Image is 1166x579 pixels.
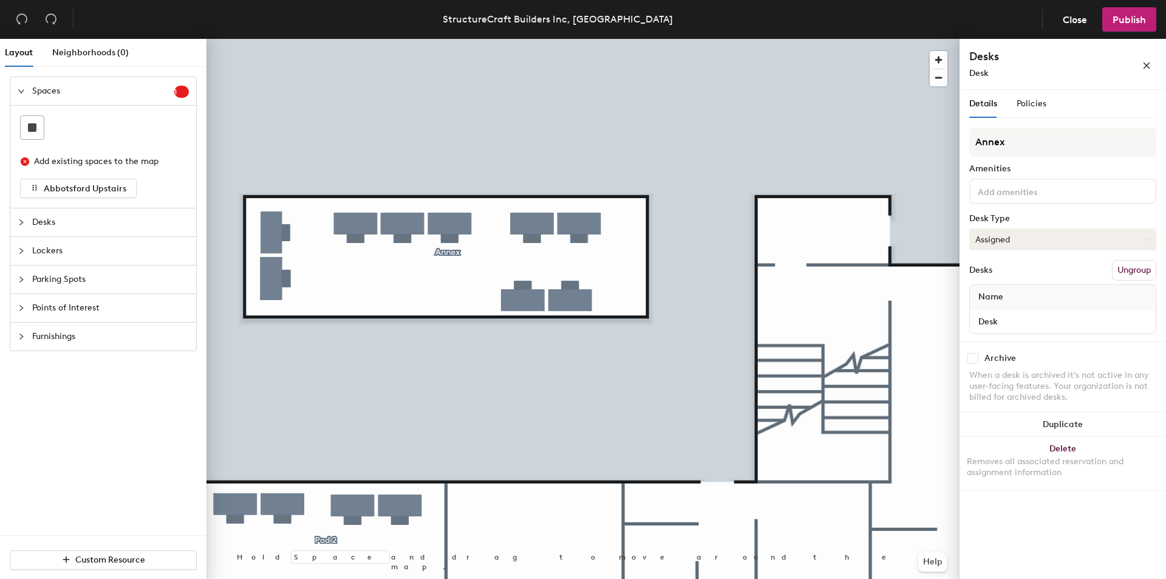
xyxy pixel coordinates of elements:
[18,247,25,255] span: collapsed
[1052,7,1097,32] button: Close
[969,164,1156,174] div: Amenities
[10,550,197,570] button: Custom Resource
[18,333,25,340] span: collapsed
[174,86,189,98] sup: 1
[960,413,1166,437] button: Duplicate
[1102,7,1156,32] button: Publish
[1112,260,1156,281] button: Ungroup
[10,7,34,32] button: Undo (⌘ + Z)
[1063,14,1087,26] span: Close
[5,47,33,58] span: Layout
[39,7,63,32] button: Redo (⌘ + ⇧ + Z)
[960,437,1166,490] button: DeleteRemoves all associated reservation and assignment information
[969,214,1156,224] div: Desk Type
[32,266,189,293] span: Parking Spots
[972,286,1009,308] span: Name
[969,266,992,275] div: Desks
[32,294,189,322] span: Points of Interest
[969,98,997,109] span: Details
[18,304,25,312] span: collapsed
[32,208,189,236] span: Desks
[969,370,1156,403] div: When a desk is archived it's not active in any user-facing features. Your organization is not bil...
[18,87,25,95] span: expanded
[16,13,28,25] span: undo
[984,354,1016,363] div: Archive
[21,157,29,166] span: close-circle
[969,68,989,78] span: Desk
[969,228,1156,250] button: Assigned
[1142,61,1151,70] span: close
[32,77,174,105] span: Spaces
[34,155,179,168] div: Add existing spaces to the map
[18,219,25,226] span: collapsed
[967,456,1159,478] div: Removes all associated reservation and assignment information
[44,183,126,194] span: Abbotsford Upstairs
[1017,98,1046,109] span: Policies
[32,323,189,351] span: Furnishings
[969,49,1103,64] h4: Desks
[75,555,145,565] span: Custom Resource
[174,87,189,96] span: 1
[443,12,673,27] div: StructureCraft Builders Inc, [GEOGRAPHIC_DATA]
[52,47,129,58] span: Neighborhoods (0)
[918,552,947,572] button: Help
[1113,14,1146,26] span: Publish
[20,179,137,198] button: Abbotsford Upstairs
[18,276,25,283] span: collapsed
[975,183,1085,198] input: Add amenities
[32,237,189,265] span: Lockers
[972,313,1153,330] input: Unnamed desk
